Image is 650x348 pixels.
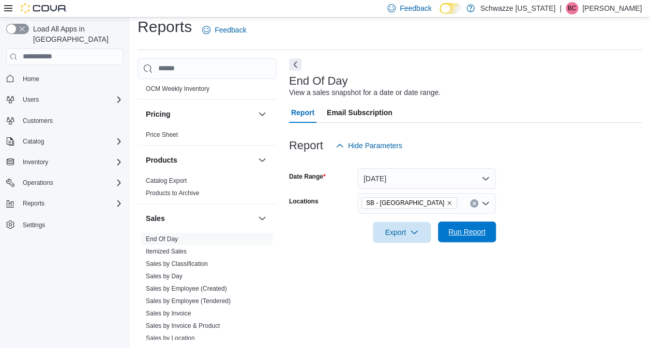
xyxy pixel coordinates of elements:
[146,235,178,243] span: End Of Day
[146,235,178,243] a: End Of Day
[146,177,187,185] span: Catalog Export
[19,156,52,168] button: Inventory
[138,83,277,99] div: OCM
[19,115,57,127] a: Customers
[23,199,44,208] span: Reports
[23,158,48,166] span: Inventory
[2,134,127,149] button: Catalog
[146,189,199,197] span: Products to Archive
[440,3,461,14] input: Dark Mode
[146,248,187,255] a: Itemized Sales
[146,285,227,292] a: Sales by Employee (Created)
[289,58,301,71] button: Next
[146,322,220,330] span: Sales by Invoice & Product
[446,200,452,206] button: Remove SB - Glendale from selection in this group
[146,310,191,317] a: Sales by Invoice
[582,2,642,14] p: [PERSON_NAME]
[19,73,43,85] a: Home
[19,197,49,210] button: Reports
[23,75,39,83] span: Home
[146,309,191,318] span: Sales by Invoice
[19,135,48,148] button: Catalog
[146,85,209,92] a: OCM Weekly Inventory
[29,24,123,44] span: Load All Apps in [GEOGRAPHIC_DATA]
[366,198,444,208] span: SB - [GEOGRAPHIC_DATA]
[146,189,199,197] a: Products to Archive
[138,175,277,203] div: Products
[198,20,250,40] a: Feedback
[291,102,314,123] span: Report
[2,217,127,232] button: Settings
[19,93,123,106] span: Users
[400,3,431,13] span: Feedback
[23,179,53,187] span: Operations
[470,199,478,208] button: Clear input
[2,113,127,128] button: Customers
[19,219,49,231] a: Settings
[2,155,127,169] button: Inventory
[256,108,268,120] button: Pricing
[289,197,319,205] label: Locations
[19,218,123,231] span: Settings
[146,109,170,119] h3: Pricing
[146,273,183,280] a: Sales by Day
[146,260,208,268] span: Sales by Classification
[19,135,123,148] span: Catalog
[146,109,254,119] button: Pricing
[379,222,425,243] span: Export
[19,72,123,85] span: Home
[6,67,123,259] nav: Complex example
[146,322,220,329] a: Sales by Invoice & Product
[23,221,45,229] span: Settings
[146,297,231,305] span: Sales by Employee (Tendered)
[480,2,555,14] p: Schwazze [US_STATE]
[146,260,208,267] a: Sales by Classification
[357,168,496,189] button: [DATE]
[23,137,44,146] span: Catalog
[560,2,562,14] p: |
[19,197,123,210] span: Reports
[146,272,183,280] span: Sales by Day
[2,71,127,86] button: Home
[448,227,486,237] span: Run Report
[289,75,348,87] h3: End Of Day
[146,131,178,138] a: Price Sheet
[331,135,406,156] button: Hide Parameters
[2,176,127,190] button: Operations
[2,92,127,107] button: Users
[21,3,67,13] img: Cova
[481,199,490,208] button: Open list of options
[373,222,431,243] button: Export
[289,87,441,98] div: View a sales snapshot for a date or date range.
[215,25,246,35] span: Feedback
[327,102,392,123] span: Email Subscription
[19,156,123,168] span: Inventory
[138,17,192,37] h1: Reports
[2,196,127,211] button: Reports
[438,222,496,242] button: Run Report
[256,212,268,225] button: Sales
[146,297,231,305] a: Sales by Employee (Tendered)
[23,117,53,125] span: Customers
[146,155,254,165] button: Products
[23,96,39,104] span: Users
[289,172,326,181] label: Date Range
[146,155,177,165] h3: Products
[19,93,43,106] button: Users
[568,2,577,14] span: BC
[361,197,457,209] span: SB - Glendale
[19,177,123,189] span: Operations
[146,213,165,224] h3: Sales
[138,129,277,145] div: Pricing
[289,139,323,152] h3: Report
[146,213,254,224] button: Sales
[19,177,57,189] button: Operations
[146,335,195,342] a: Sales by Location
[146,247,187,256] span: Itemized Sales
[146,334,195,342] span: Sales by Location
[348,140,402,151] span: Hide Parameters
